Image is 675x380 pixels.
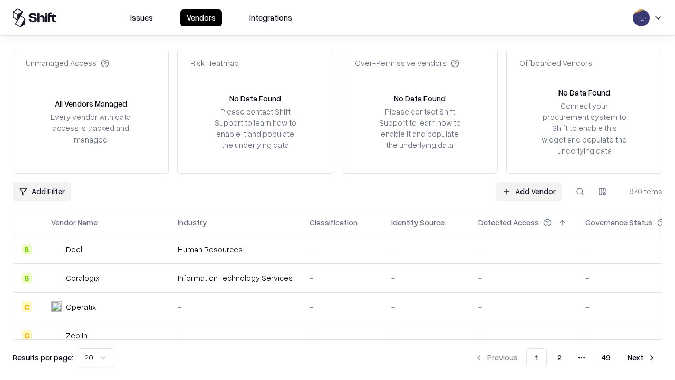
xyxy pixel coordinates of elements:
div: Governance Status [585,217,653,228]
div: Human Resources [178,244,293,255]
p: Results per page: [13,352,73,363]
div: - [310,244,374,255]
div: - [178,301,293,312]
div: Connect your procurement system to Shift to enable this widget and populate the underlying data [541,100,628,156]
div: Identity Source [391,217,445,228]
div: - [310,301,374,312]
div: C [22,330,32,340]
button: Add Filter [13,182,71,201]
div: - [178,330,293,341]
div: No Data Found [558,87,610,98]
div: Risk Heatmap [190,58,239,69]
div: Every vendor with data access is tracked and managed [47,111,134,145]
div: Industry [178,217,207,228]
div: C [22,301,32,312]
div: - [478,272,568,283]
button: 2 [549,348,570,367]
div: - [478,330,568,341]
div: Coralogix [66,272,99,283]
div: Unmanaged Access [26,58,109,69]
div: Deel [66,244,82,255]
div: Classification [310,217,358,228]
div: - [478,301,568,312]
img: Coralogix [51,273,62,283]
div: B [22,244,32,255]
div: B [22,273,32,283]
button: Vendors [180,9,222,26]
div: 970 items [620,186,662,197]
nav: pagination [468,348,662,367]
div: Information Technology Services [178,272,293,283]
div: Detected Access [478,217,539,228]
div: - [391,330,461,341]
button: 1 [526,348,547,367]
div: - [391,244,461,255]
div: - [391,272,461,283]
div: Offboarded Vendors [519,58,592,69]
div: No Data Found [229,93,281,104]
button: Issues [124,9,159,26]
div: All Vendors Managed [55,98,127,109]
div: Operatix [66,301,96,312]
div: - [310,330,374,341]
button: Integrations [243,9,298,26]
div: Over-Permissive Vendors [355,58,459,69]
div: Zeplin [66,330,88,341]
div: Please contact Shift Support to learn how to enable it and populate the underlying data [376,106,464,151]
a: Add Vendor [496,182,562,201]
div: Vendor Name [51,217,98,228]
div: - [310,272,374,283]
button: Next [621,348,662,367]
img: Operatix [51,301,62,312]
img: Zeplin [51,330,62,340]
button: 49 [593,348,619,367]
div: No Data Found [394,93,446,104]
div: - [478,244,568,255]
div: Please contact Shift Support to learn how to enable it and populate the underlying data [211,106,299,151]
div: - [391,301,461,312]
img: Deel [51,244,62,255]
